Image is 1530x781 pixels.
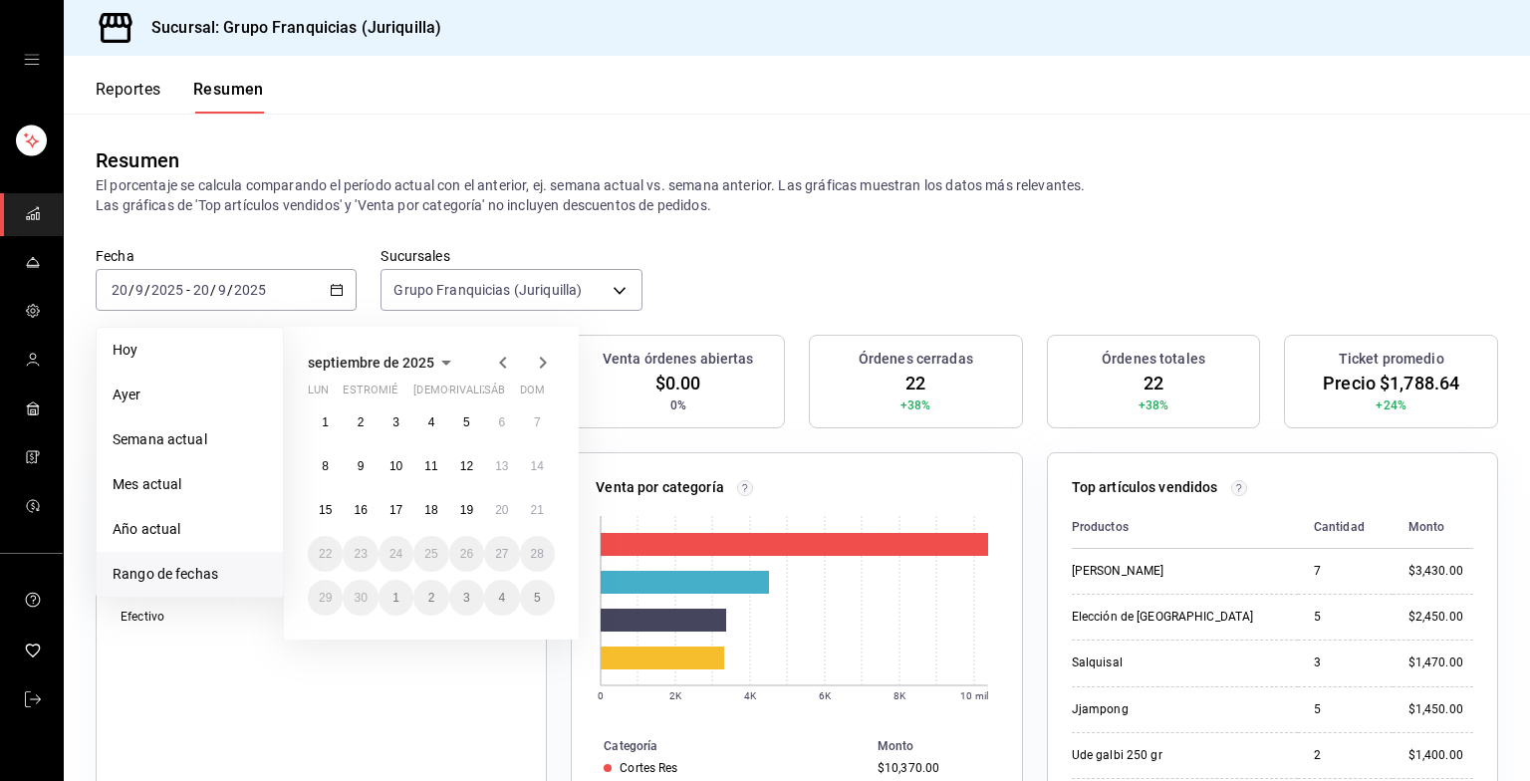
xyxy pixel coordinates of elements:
[498,415,505,429] abbr: 6 de septiembre de 2025
[598,690,604,701] text: 0
[1072,701,1271,718] div: Jjampong
[413,384,531,404] abbr: jueves
[96,175,1498,215] p: El porcentaje se calcula comparando el período actual con el anterior, ej. semana actual vs. sema...
[449,448,484,484] button: 12 de septiembre de 2025
[859,349,973,370] h3: Órdenes cerradas
[424,503,437,517] abbr: 18 de septiembre de 2025
[379,404,413,440] button: 3 de septiembre de 2025
[669,690,682,701] text: 2K
[1072,477,1218,498] p: Top artículos vendidos
[1408,609,1473,626] div: $2,450.00
[379,580,413,616] button: 1 de octubre de 2025
[520,448,555,484] button: 14 de septiembre de 2025
[484,492,519,528] button: 20 de septiembre de 2025
[463,415,470,429] abbr: 5 de septiembre de 2025
[193,80,264,114] button: Resumen
[424,547,437,561] abbr: 25 de septiembre de 2025
[413,536,448,572] button: 25 de septiembre de 2025
[960,690,988,701] text: 10 mil
[460,547,473,561] abbr: 26 de septiembre de 2025
[128,282,134,298] span: /
[322,415,329,429] abbr: 1 de septiembre de 2025
[113,474,267,495] span: Mes actual
[413,404,448,440] button: 4 de septiembre de 2025
[893,690,906,701] text: 8K
[1408,654,1473,671] div: $1,470.00
[1408,563,1473,580] div: $3,430.00
[113,385,267,405] span: Ayer
[135,16,441,40] h3: Sucursal: Grupo Franquicias (Juriquilla)
[210,282,216,298] span: /
[449,536,484,572] button: 26 de septiembre de 2025
[449,404,484,440] button: 5 de septiembre de 2025
[308,580,343,616] button: 29 de septiembre de 2025
[144,282,150,298] span: /
[308,448,343,484] button: 8 de septiembre de 2025
[354,503,367,517] abbr: 16 de septiembre de 2025
[392,415,399,429] abbr: 3 de septiembre de 2025
[572,735,870,757] th: Categoría
[520,580,555,616] button: 5 de octubre de 2025
[460,459,473,473] abbr: 12 de septiembre de 2025
[1072,563,1271,580] div: [PERSON_NAME]
[1314,701,1377,718] div: 5
[495,459,508,473] abbr: 13 de septiembre de 2025
[322,459,329,473] abbr: 8 de septiembre de 2025
[520,492,555,528] button: 21 de septiembre de 2025
[308,351,458,375] button: septiembre de 2025
[484,536,519,572] button: 27 de septiembre de 2025
[463,591,470,605] abbr: 3 de octubre de 2025
[495,547,508,561] abbr: 27 de septiembre de 2025
[534,415,541,429] abbr: 7 de septiembre de 2025
[319,547,332,561] abbr: 22 de septiembre de 2025
[484,404,519,440] button: 6 de septiembre de 2025
[1314,563,1377,580] div: 7
[1314,609,1377,626] div: 5
[520,404,555,440] button: 7 de septiembre de 2025
[379,536,413,572] button: 24 de septiembre de 2025
[870,735,1022,757] th: Monto
[389,459,402,473] abbr: 10 de septiembre de 2025
[308,492,343,528] button: 15 de septiembre de 2025
[24,52,40,68] button: cajón abierto
[428,415,435,429] abbr: 4 de septiembre de 2025
[389,503,402,517] abbr: 17 de septiembre de 2025
[531,459,544,473] abbr: 14 de septiembre de 2025
[498,591,505,605] abbr: 4 de octubre de 2025
[358,459,365,473] abbr: 9 de septiembre de 2025
[1393,506,1473,549] th: Monto
[1323,370,1459,396] span: Precio $1,788.64
[308,536,343,572] button: 22 de septiembre de 2025
[520,384,545,404] abbr: domingo
[217,282,227,298] input: --
[531,547,544,561] abbr: 28 de septiembre de 2025
[96,80,161,100] font: Reportes
[343,536,378,572] button: 23 de septiembre de 2025
[1408,701,1473,718] div: $1,450.00
[186,282,190,298] span: -
[520,536,555,572] button: 28 de septiembre de 2025
[460,503,473,517] abbr: 19 de septiembre de 2025
[1376,396,1406,414] span: +24%
[343,448,378,484] button: 9 de septiembre de 2025
[413,580,448,616] button: 2 de octubre de 2025
[1298,506,1393,549] th: Cantidad
[150,282,184,298] input: ----
[424,459,437,473] abbr: 11 de septiembre de 2025
[531,503,544,517] abbr: 21 de septiembre de 2025
[354,591,367,605] abbr: 30 de septiembre de 2025
[744,690,757,701] text: 4K
[96,80,264,114] div: Pestañas de navegación
[1072,747,1271,764] div: Ude galbi 250 gr
[449,580,484,616] button: 3 de octubre de 2025
[227,282,233,298] span: /
[484,384,505,404] abbr: sábado
[655,370,701,396] span: $0.00
[413,492,448,528] button: 18 de septiembre de 2025
[670,396,686,414] span: 0%
[134,282,144,298] input: --
[428,591,435,605] abbr: 2 de octubre de 2025
[603,349,754,370] h3: Venta órdenes abiertas
[379,448,413,484] button: 10 de septiembre de 2025
[96,145,179,175] div: Resumen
